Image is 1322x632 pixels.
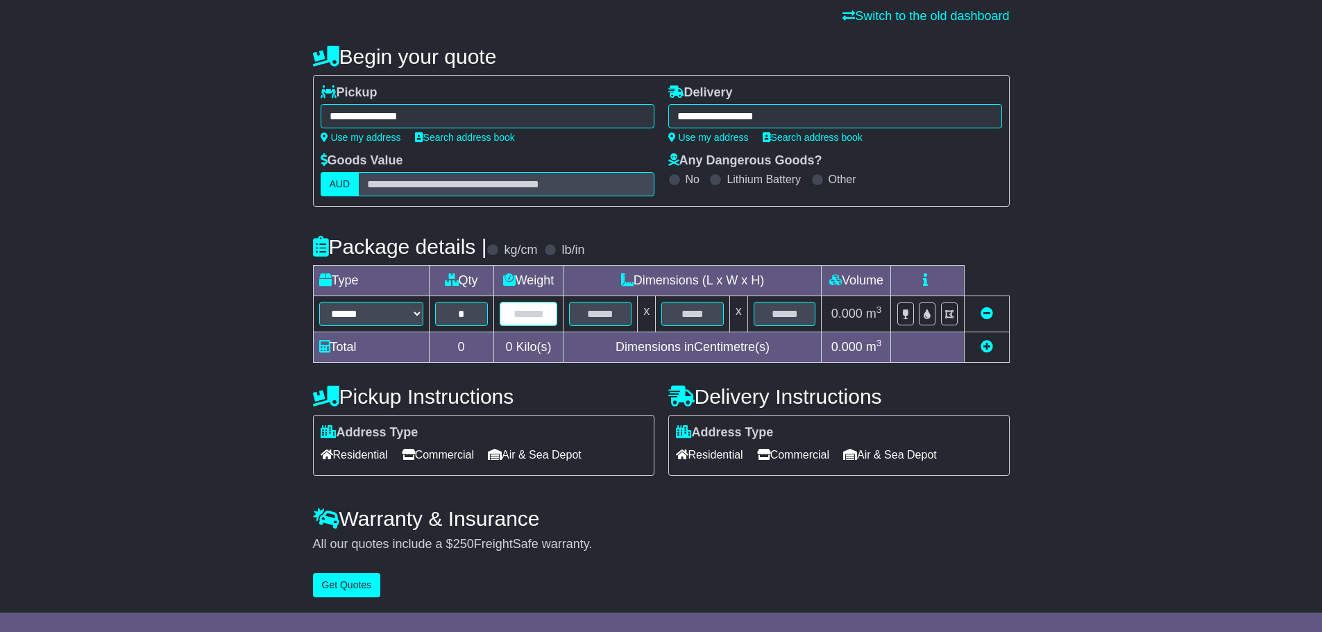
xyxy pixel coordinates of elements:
[829,173,856,186] label: Other
[321,85,378,101] label: Pickup
[321,132,401,143] a: Use my address
[321,153,403,169] label: Goods Value
[876,338,882,348] sup: 3
[493,266,563,296] td: Weight
[876,305,882,315] sup: 3
[313,537,1010,552] div: All our quotes include a $ FreightSafe warranty.
[843,444,937,466] span: Air & Sea Depot
[321,172,359,196] label: AUD
[313,573,381,597] button: Get Quotes
[563,332,822,363] td: Dimensions in Centimetre(s)
[668,385,1010,408] h4: Delivery Instructions
[493,332,563,363] td: Kilo(s)
[842,9,1009,23] a: Switch to the old dashboard
[866,340,882,354] span: m
[668,153,822,169] label: Any Dangerous Goods?
[313,507,1010,530] h4: Warranty & Insurance
[638,296,656,332] td: x
[676,444,743,466] span: Residential
[313,235,487,258] h4: Package details |
[763,132,863,143] a: Search address book
[831,340,863,354] span: 0.000
[727,173,801,186] label: Lithium Battery
[321,444,388,466] span: Residential
[981,340,993,354] a: Add new item
[676,425,774,441] label: Address Type
[729,296,747,332] td: x
[668,85,733,101] label: Delivery
[429,266,493,296] td: Qty
[866,307,882,321] span: m
[757,444,829,466] span: Commercial
[313,266,429,296] td: Type
[981,307,993,321] a: Remove this item
[505,340,512,354] span: 0
[313,45,1010,68] h4: Begin your quote
[429,332,493,363] td: 0
[563,266,822,296] td: Dimensions (L x W x H)
[504,243,537,258] label: kg/cm
[668,132,749,143] a: Use my address
[561,243,584,258] label: lb/in
[831,307,863,321] span: 0.000
[488,444,582,466] span: Air & Sea Depot
[453,537,474,551] span: 250
[415,132,515,143] a: Search address book
[402,444,474,466] span: Commercial
[686,173,700,186] label: No
[313,385,654,408] h4: Pickup Instructions
[822,266,891,296] td: Volume
[313,332,429,363] td: Total
[321,425,418,441] label: Address Type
